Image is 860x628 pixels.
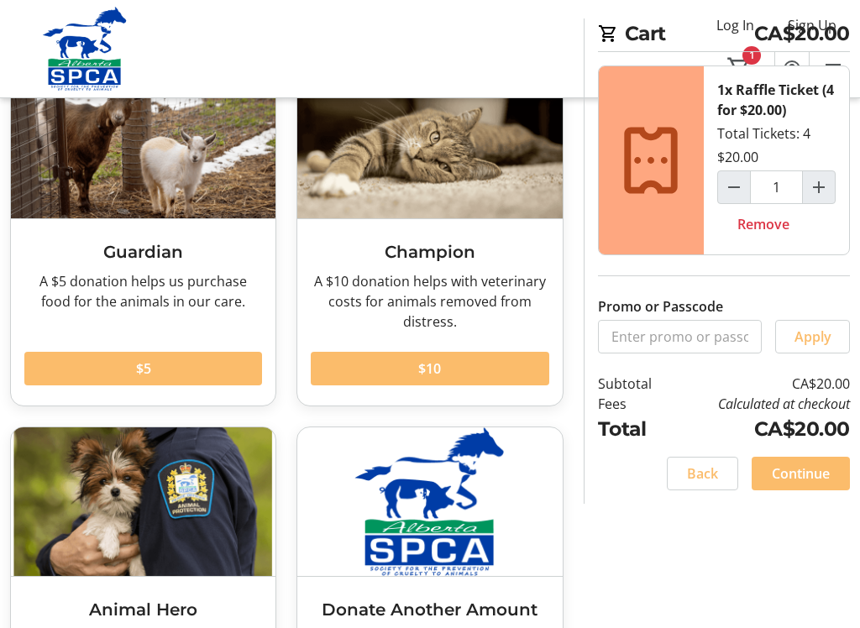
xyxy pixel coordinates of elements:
button: Increment by one [803,171,835,203]
button: $10 [311,352,548,385]
td: CA$20.00 [671,414,850,443]
h3: Donate Another Amount [311,597,548,622]
span: $10 [418,358,441,379]
td: Subtotal [598,374,671,394]
label: Promo or Passcode [598,296,723,317]
img: Guardian [11,69,275,217]
span: Apply [794,327,831,347]
h3: Champion [311,239,548,264]
button: $5 [24,352,262,385]
button: Log In [703,12,768,39]
span: Log In [716,15,754,35]
img: Champion [297,69,562,217]
button: Back [667,457,738,490]
img: Animal Hero [11,427,275,576]
span: Sign Up [788,15,836,35]
button: Apply [775,320,850,353]
div: A $5 donation helps us purchase food for the animals in our care. [24,271,262,311]
h2: Cart [598,18,850,52]
button: Decrement by one [718,171,750,203]
button: Continue [752,457,850,490]
h3: Guardian [24,239,262,264]
button: Remove [717,207,810,241]
h3: Animal Hero [24,597,262,622]
div: Total Tickets: 4 [704,66,849,254]
input: Raffle Ticket (4 for $20.00) Quantity [750,170,803,204]
td: CA$20.00 [671,374,850,394]
button: Sign Up [774,12,850,39]
input: Enter promo or passcode [598,320,763,353]
td: Total [598,414,671,443]
td: Fees [598,394,671,414]
span: Back [687,463,718,484]
span: $5 [136,358,151,379]
div: $20.00 [717,147,758,167]
span: CA$20.00 [754,18,850,48]
span: Remove [737,214,789,234]
td: Calculated at checkout [671,394,850,414]
img: Donate Another Amount [297,427,562,576]
div: A $10 donation helps with veterinary costs for animals removed from distress. [311,271,548,332]
div: 1x Raffle Ticket (4 for $20.00) [717,80,836,120]
img: Alberta SPCA's Logo [10,7,160,91]
span: Continue [772,463,830,484]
